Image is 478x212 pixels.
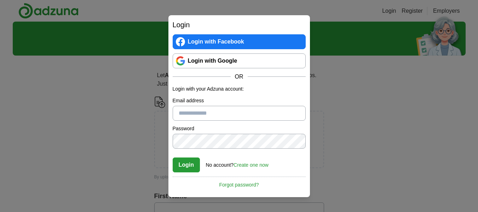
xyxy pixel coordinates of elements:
a: Login with Facebook [173,34,306,49]
a: Forgot password? [173,177,306,189]
label: Password [173,125,306,132]
div: No account? [206,157,269,169]
button: Login [173,157,200,172]
span: OR [231,73,248,81]
label: Email address [173,97,306,104]
a: Login with Google [173,53,306,68]
a: Create one now [234,162,269,168]
h2: Login [173,19,306,30]
p: Login with your Adzuna account: [173,85,306,93]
